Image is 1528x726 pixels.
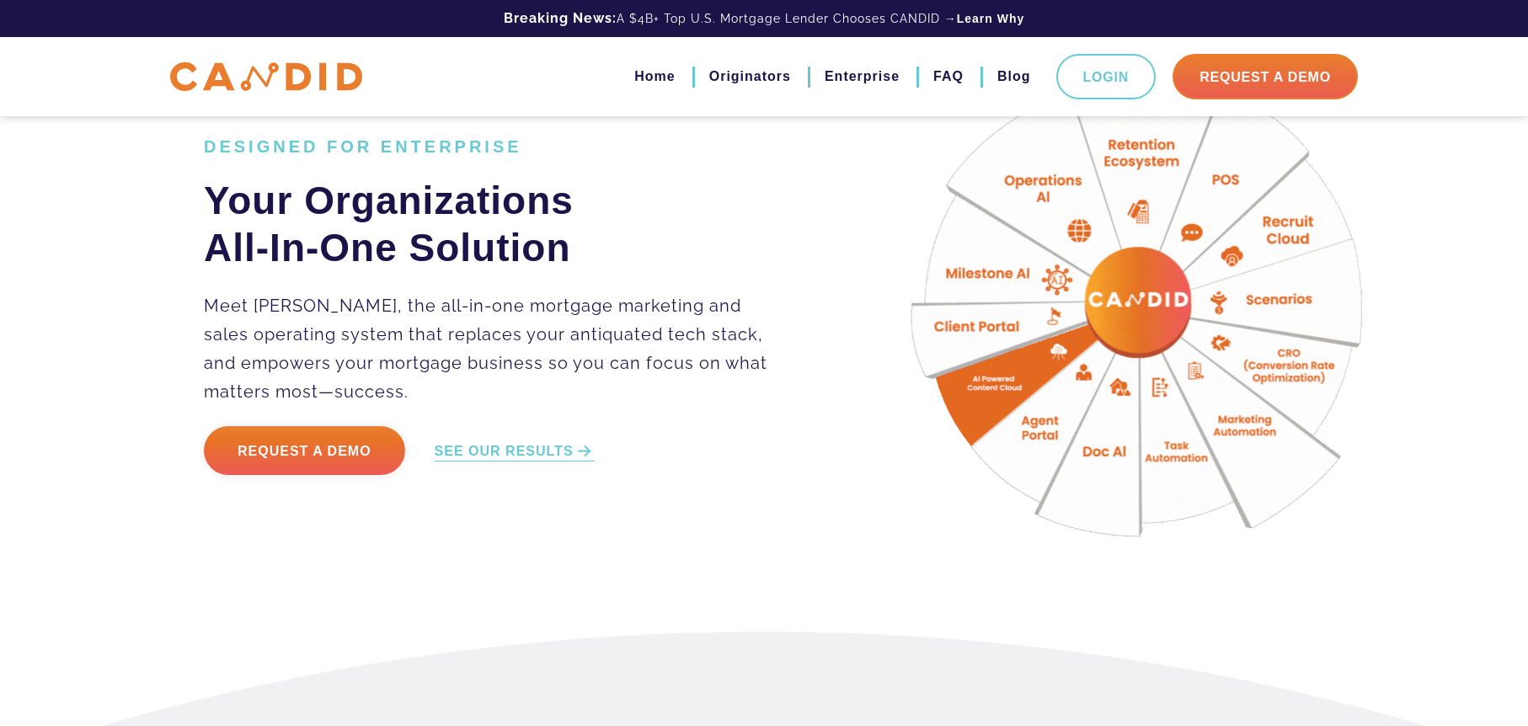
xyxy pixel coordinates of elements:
[933,62,964,91] a: FAQ
[825,62,900,91] a: Enterprise
[170,62,362,92] img: CANDID APP
[435,442,595,462] a: SEE OUR RESULTS
[957,10,1025,27] a: Learn Why
[504,10,617,26] b: Breaking News:
[1056,54,1157,99] a: Login
[204,426,405,475] a: Request a Demo
[872,42,1419,590] img: Candid Hero Image
[709,62,791,91] a: Originators
[1173,54,1358,99] a: Request A Demo
[204,177,788,271] h2: Your Organizations All-In-One Solution
[634,62,675,91] a: Home
[997,62,1031,91] a: Blog
[204,291,788,406] p: Meet [PERSON_NAME], the all-in-one mortgage marketing and sales operating system that replaces yo...
[204,136,788,157] h1: DESIGNED FOR ENTERPRISE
